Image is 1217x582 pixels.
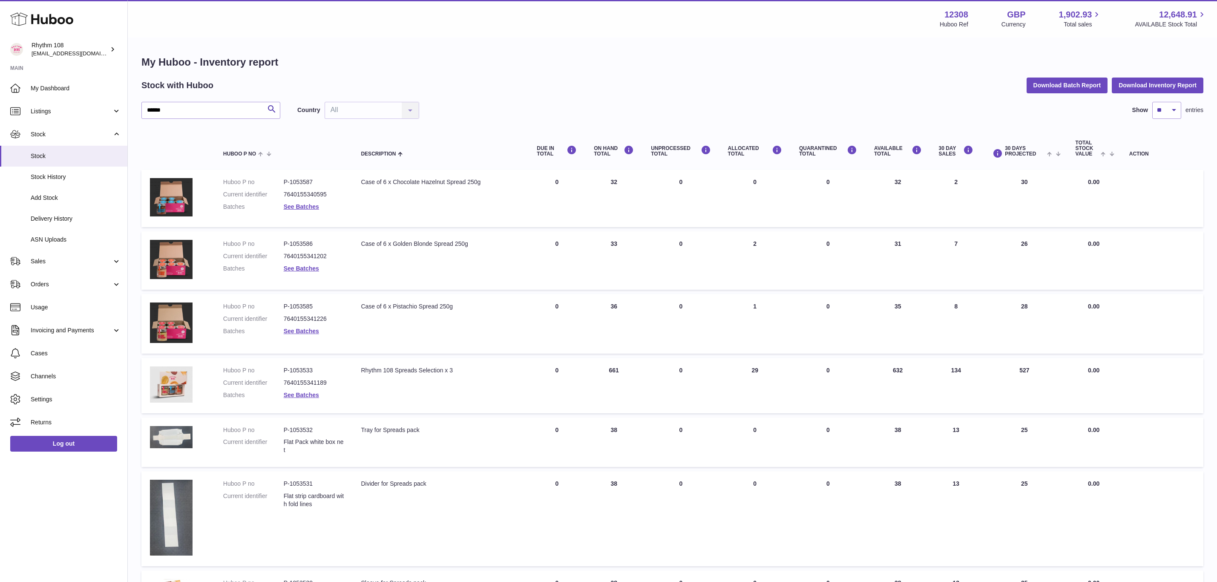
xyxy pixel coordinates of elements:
strong: GBP [1007,9,1025,20]
label: Show [1132,106,1148,114]
div: Tray for Spreads pack [361,426,520,434]
dd: P-1053586 [284,240,344,248]
td: 2 [719,231,791,290]
td: 25 [982,471,1067,566]
span: 0.00 [1088,240,1099,247]
dt: Current identifier [223,438,284,454]
dd: 7640155340595 [284,190,344,199]
span: Returns [31,418,121,426]
span: Stock History [31,173,121,181]
dd: P-1053532 [284,426,344,434]
dd: P-1053533 [284,366,344,375]
td: 13 [930,471,982,566]
span: Stock [31,130,112,138]
td: 0 [642,231,719,290]
td: 0 [528,358,585,413]
span: 0 [826,303,830,310]
a: See Batches [284,203,319,210]
dt: Huboo P no [223,366,284,375]
span: Channels [31,372,121,380]
td: 26 [982,231,1067,290]
td: 2 [930,170,982,227]
td: 527 [982,358,1067,413]
span: Listings [31,107,112,115]
td: 134 [930,358,982,413]
span: Total stock value [1076,140,1099,157]
img: product image [150,366,193,403]
button: Download Batch Report [1027,78,1108,93]
div: Huboo Ref [940,20,968,29]
span: 12,648.91 [1159,9,1197,20]
span: Cases [31,349,121,357]
dt: Batches [223,391,284,399]
td: 0 [642,418,719,467]
div: AVAILABLE Total [874,145,922,157]
dt: Current identifier [223,492,284,508]
img: orders@rhythm108.com [10,43,23,56]
td: 8 [930,294,982,354]
dt: Current identifier [223,190,284,199]
div: Rhythm 108 [32,41,108,58]
dt: Huboo P no [223,303,284,311]
span: Orders [31,280,112,288]
dd: 7640155341189 [284,379,344,387]
img: product image [150,178,193,216]
span: 0 [826,426,830,433]
td: 29 [719,358,791,413]
dd: Flat strip cardboard with fold lines [284,492,344,508]
td: 38 [585,418,642,467]
span: 0 [826,179,830,185]
td: 31 [866,231,930,290]
td: 30 [982,170,1067,227]
span: 0.00 [1088,303,1099,310]
dd: 7640155341226 [284,315,344,323]
div: ON HAND Total [594,145,634,157]
td: 38 [866,471,930,566]
td: 32 [585,170,642,227]
div: Action [1129,151,1195,157]
td: 0 [642,170,719,227]
td: 0 [528,170,585,227]
img: product image [150,480,193,556]
span: 0 [826,367,830,374]
td: 36 [585,294,642,354]
td: 0 [642,294,719,354]
td: 0 [642,358,719,413]
div: Currency [1001,20,1026,29]
dt: Huboo P no [223,426,284,434]
span: 0.00 [1088,426,1099,433]
td: 7 [930,231,982,290]
td: 661 [585,358,642,413]
span: 0.00 [1088,367,1099,374]
td: 38 [585,471,642,566]
dt: Current identifier [223,379,284,387]
td: 0 [719,471,791,566]
a: Log out [10,436,117,451]
td: 0 [528,471,585,566]
a: 1,902.93 Total sales [1059,9,1102,29]
a: See Batches [284,392,319,398]
strong: 12308 [944,9,968,20]
td: 32 [866,170,930,227]
span: 0 [826,240,830,247]
td: 35 [866,294,930,354]
dd: P-1053587 [284,178,344,186]
a: 12,648.91 AVAILABLE Stock Total [1135,9,1207,29]
span: Invoicing and Payments [31,326,112,334]
td: 0 [642,471,719,566]
span: Usage [31,303,121,311]
dt: Current identifier [223,315,284,323]
dt: Current identifier [223,252,284,260]
td: 38 [866,418,930,467]
div: UNPROCESSED Total [651,145,711,157]
img: product image [150,426,193,449]
span: Description [361,151,396,157]
div: Case of 6 x Pistachio Spread 250g [361,303,520,311]
td: 0 [528,231,585,290]
dt: Batches [223,327,284,335]
td: 13 [930,418,982,467]
td: 0 [719,170,791,227]
span: Huboo P no [223,151,256,157]
span: entries [1185,106,1203,114]
span: AVAILABLE Stock Total [1135,20,1207,29]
